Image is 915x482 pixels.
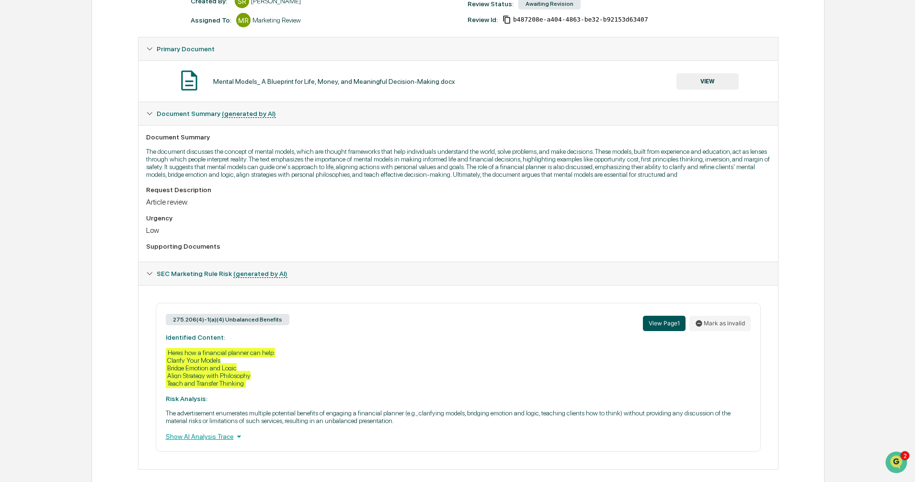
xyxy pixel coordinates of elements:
[138,125,778,262] div: Document Summary (generated by AI)
[468,16,498,23] div: Review Id:
[689,316,751,331] button: Mark as invalid
[166,409,751,425] p: The advertisement enumerates multiple potential benefits of engaging a financial planner (e.g., c...
[146,226,770,235] div: Low
[252,16,301,24] div: Marketing Review
[138,102,778,125] div: Document Summary (generated by AI)
[157,45,215,53] span: Primary Document
[20,73,37,91] img: 8933085812038_c878075ebb4cc5468115_72.jpg
[222,110,276,118] u: (generated by AI)
[513,16,648,23] span: b487208e-a404-4863-be32-b92153d63407
[30,130,78,138] span: [PERSON_NAME]
[138,262,778,285] div: SEC Marketing Rule Risk (generated by AI)
[149,104,174,116] button: See all
[166,431,751,442] div: Show AI Analysis Trace
[10,20,174,35] p: How can we help?
[503,15,511,24] span: Copy Id
[177,69,201,92] img: Document Icon
[163,76,174,88] button: Start new chat
[19,214,60,224] span: Data Lookup
[10,197,17,205] div: 🖐️
[146,133,770,141] div: Document Summary
[85,130,104,138] span: [DATE]
[146,214,770,222] div: Urgency
[30,156,78,164] span: [PERSON_NAME]
[146,197,770,207] div: Article review.
[166,395,207,402] strong: Risk Analysis:
[166,314,289,325] div: 275.206(4)-1(a)(4) Unbalanced Benefits
[166,348,275,388] div: Heres how a financial planner can help: Clarify Your Models Bridge Emotion and Logic Align Strate...
[6,192,66,209] a: 🖐️Preclearance
[643,316,686,331] button: View Page1
[43,73,157,83] div: Start new chat
[80,156,83,164] span: •
[157,270,287,277] span: SEC Marketing Rule Risk
[66,192,123,209] a: 🗄️Attestations
[146,186,770,194] div: Request Description
[166,333,225,341] strong: Identified Content:
[68,237,116,245] a: Powered byPylon
[10,215,17,223] div: 🔎
[80,130,83,138] span: •
[138,60,778,102] div: Primary Document
[157,110,276,117] span: Document Summary
[79,196,119,206] span: Attestations
[6,210,64,228] a: 🔎Data Lookup
[233,270,287,278] u: (generated by AI)
[138,285,778,469] div: Document Summary (generated by AI)
[884,450,910,476] iframe: Open customer support
[85,156,104,164] span: [DATE]
[10,121,25,137] img: Jack Rasmussen
[19,131,27,138] img: 1746055101610-c473b297-6a78-478c-a979-82029cc54cd1
[236,13,251,27] div: MR
[213,78,455,85] div: Mental Models_ A Blueprint for Life, Money, and Meaningful Decision-Making.docx
[95,238,116,245] span: Pylon
[43,83,132,91] div: We're available if you need us!
[19,157,27,164] img: 1746055101610-c473b297-6a78-478c-a979-82029cc54cd1
[69,197,77,205] div: 🗄️
[138,37,778,60] div: Primary Document
[191,16,231,24] div: Assigned To:
[676,73,739,90] button: VIEW
[146,242,770,250] div: Supporting Documents
[10,147,25,162] img: Jack Rasmussen
[10,106,64,114] div: Past conversations
[146,148,770,178] p: The document discusses the concept of mental models, which are thought frameworks that help indiv...
[19,196,62,206] span: Preclearance
[10,73,27,91] img: 1746055101610-c473b297-6a78-478c-a979-82029cc54cd1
